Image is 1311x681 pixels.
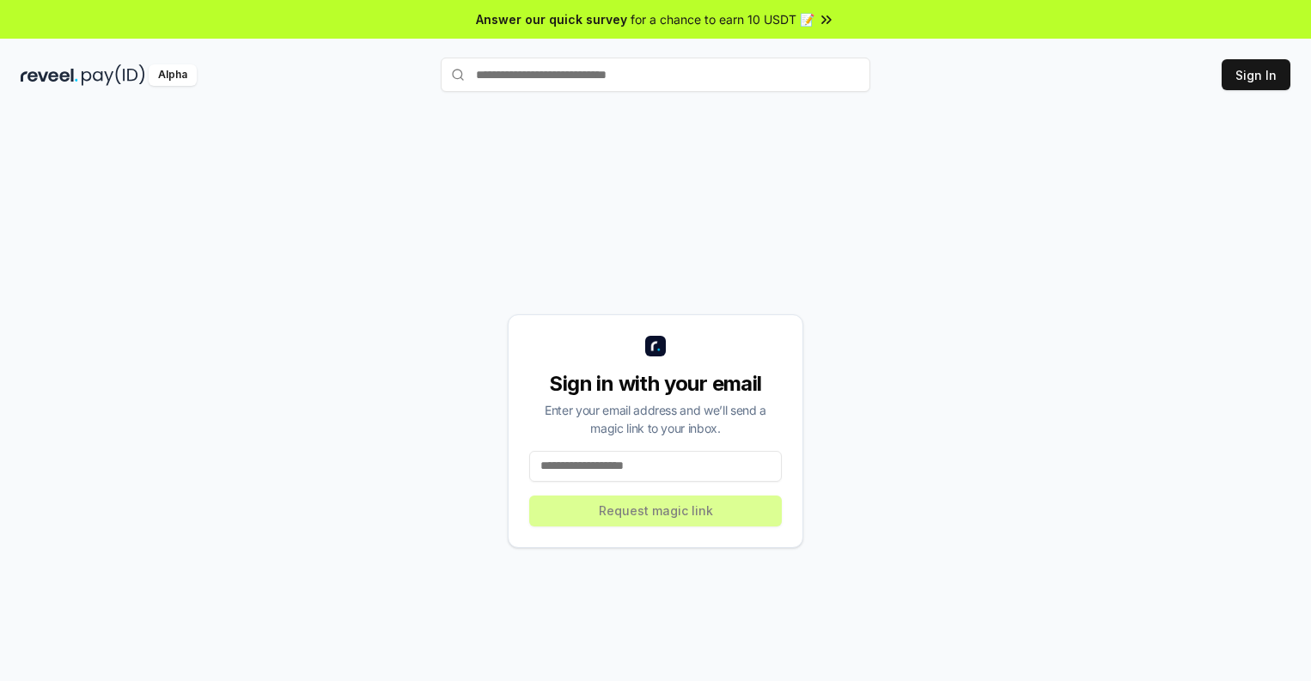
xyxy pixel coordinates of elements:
[21,64,78,86] img: reveel_dark
[645,336,666,356] img: logo_small
[149,64,197,86] div: Alpha
[529,401,782,437] div: Enter your email address and we’ll send a magic link to your inbox.
[529,370,782,398] div: Sign in with your email
[1222,59,1290,90] button: Sign In
[82,64,145,86] img: pay_id
[476,10,627,28] span: Answer our quick survey
[631,10,814,28] span: for a chance to earn 10 USDT 📝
